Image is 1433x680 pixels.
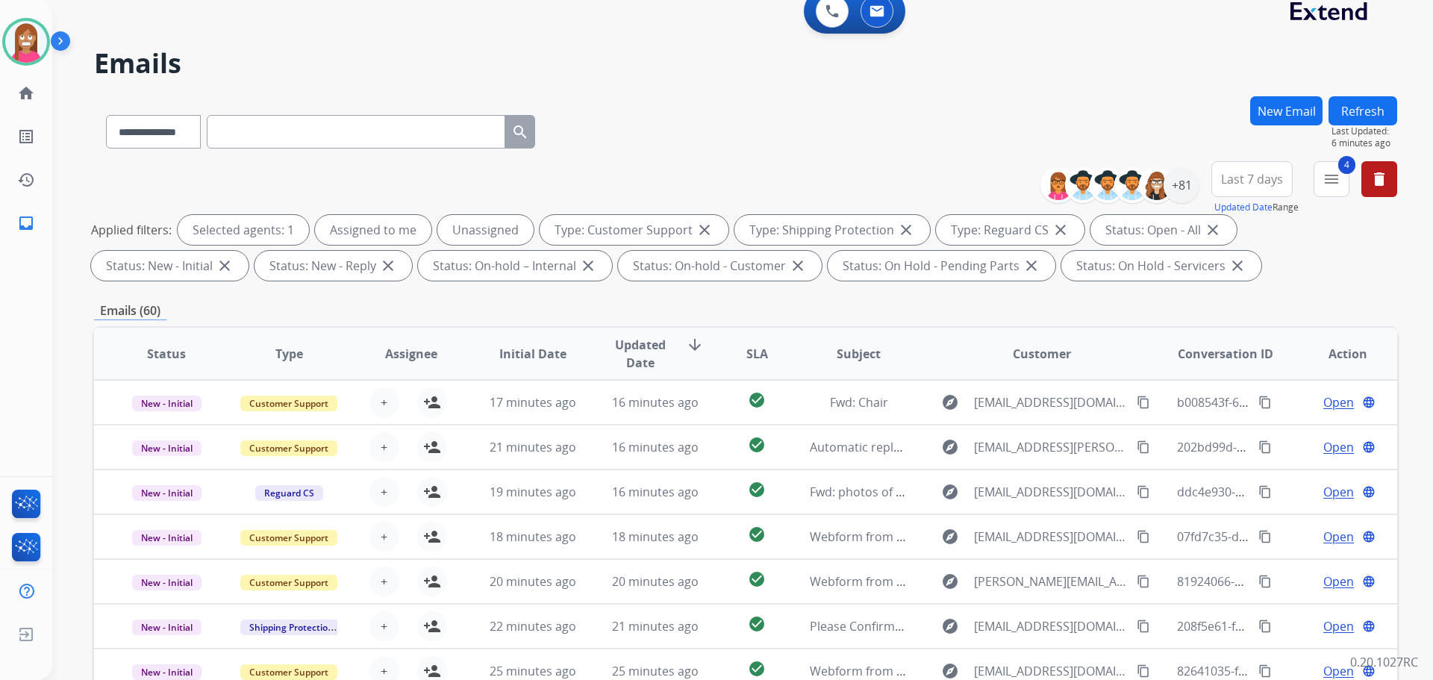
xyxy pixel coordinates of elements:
span: ddc4e930-678b-40cd-bb38-5b07ceb362e1 [1177,484,1411,500]
span: New - Initial [132,396,202,411]
p: Emails (60) [94,302,166,320]
div: Status: On Hold - Pending Parts [828,251,1055,281]
span: 25 minutes ago [490,663,576,679]
span: + [381,438,387,456]
mat-icon: language [1362,396,1376,409]
span: Customer Support [240,396,337,411]
span: [EMAIL_ADDRESS][DOMAIN_NAME] [974,662,1128,680]
span: Updated Date [607,336,675,372]
mat-icon: content_copy [1258,620,1272,633]
span: 208f5e61-f4ec-4499-8177-e4cb4387b9f7 [1177,618,1398,634]
span: + [381,662,387,680]
h2: Emails [94,49,1397,78]
mat-icon: content_copy [1258,664,1272,678]
span: [EMAIL_ADDRESS][DOMAIN_NAME] [974,617,1128,635]
mat-icon: close [216,257,234,275]
span: Fwd: Chair [830,394,888,411]
mat-icon: content_copy [1137,530,1150,543]
span: Please Confirm Closing Document [810,618,1002,634]
mat-icon: language [1362,575,1376,588]
span: 16 minutes ago [612,394,699,411]
span: Last Updated: [1331,125,1397,137]
mat-icon: explore [941,393,959,411]
mat-icon: person_add [423,528,441,546]
span: Open [1323,393,1354,411]
mat-icon: explore [941,617,959,635]
div: Status: New - Reply [255,251,412,281]
span: Range [1214,201,1299,213]
mat-icon: history [17,171,35,189]
mat-icon: explore [941,662,959,680]
mat-icon: content_copy [1137,440,1150,454]
span: Type [275,345,303,363]
mat-icon: search [511,123,529,141]
div: Status: Open - All [1090,215,1237,245]
mat-icon: delete [1370,170,1388,188]
mat-icon: person_add [423,483,441,501]
mat-icon: content_copy [1137,575,1150,588]
mat-icon: person_add [423,617,441,635]
span: 20 minutes ago [612,573,699,590]
button: Refresh [1329,96,1397,125]
span: 20 minutes ago [490,573,576,590]
mat-icon: person_add [423,662,441,680]
span: 19 minutes ago [490,484,576,500]
button: + [369,477,399,507]
span: SLA [746,345,768,363]
span: Reguard CS [255,485,323,501]
span: Fwd: photos of damaged yable [810,484,981,500]
button: New Email [1250,96,1323,125]
mat-icon: close [897,221,915,239]
div: Unassigned [437,215,534,245]
span: 82641035-fa81-423b-87f0-09cac5244c17 [1177,663,1399,679]
div: Status: New - Initial [91,251,249,281]
mat-icon: home [17,84,35,102]
span: New - Initial [132,485,202,501]
span: 18 minutes ago [612,528,699,545]
mat-icon: language [1362,485,1376,499]
span: b008543f-649f-4408-97bf-d033ccfe23de [1177,394,1396,411]
span: Open [1323,483,1354,501]
span: Customer Support [240,664,337,680]
mat-icon: arrow_downward [686,336,704,354]
span: Status [147,345,186,363]
span: 4 [1338,156,1355,174]
mat-icon: content_copy [1258,440,1272,454]
mat-icon: content_copy [1258,485,1272,499]
mat-icon: close [1228,257,1246,275]
span: Open [1323,573,1354,590]
mat-icon: person_add [423,393,441,411]
span: Webform from [EMAIL_ADDRESS][DOMAIN_NAME] on [DATE] [810,663,1148,679]
mat-icon: close [789,257,807,275]
span: 6 minutes ago [1331,137,1397,149]
button: Last 7 days [1211,161,1293,197]
span: Initial Date [499,345,566,363]
button: 4 [1314,161,1349,197]
span: Last 7 days [1221,176,1283,182]
mat-icon: language [1362,620,1376,633]
span: 18 minutes ago [490,528,576,545]
span: Shipping Protection [240,620,343,635]
div: Assigned to me [315,215,431,245]
button: + [369,432,399,462]
mat-icon: close [696,221,714,239]
mat-icon: list_alt [17,128,35,146]
div: Status: On Hold - Servicers [1061,251,1261,281]
mat-icon: content_copy [1137,664,1150,678]
div: Type: Shipping Protection [734,215,930,245]
span: New - Initial [132,440,202,456]
span: New - Initial [132,664,202,680]
span: 25 minutes ago [612,663,699,679]
span: 202bd99d-8d67-43da-a952-02f84c106514 [1177,439,1407,455]
span: [EMAIL_ADDRESS][DOMAIN_NAME] [974,528,1128,546]
button: + [369,387,399,417]
mat-icon: check_circle [748,481,766,499]
button: + [369,567,399,596]
div: +81 [1164,167,1199,203]
span: + [381,617,387,635]
mat-icon: explore [941,483,959,501]
span: Webform from [EMAIL_ADDRESS][DOMAIN_NAME] on [DATE] [810,528,1148,545]
button: + [369,611,399,641]
span: New - Initial [132,575,202,590]
span: Open [1323,662,1354,680]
